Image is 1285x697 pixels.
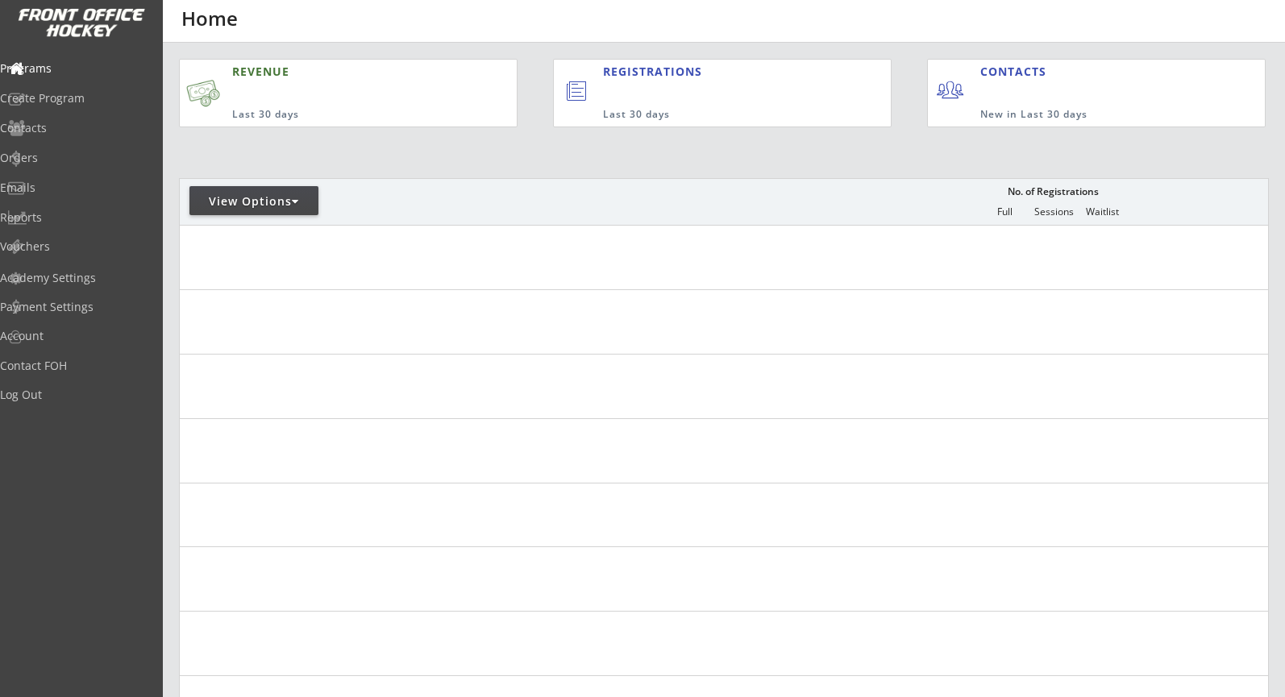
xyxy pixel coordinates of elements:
[980,108,1191,122] div: New in Last 30 days
[232,64,439,80] div: REVENUE
[603,108,825,122] div: Last 30 days
[1030,206,1079,218] div: Sessions
[980,64,1054,80] div: CONTACTS
[189,193,318,210] div: View Options
[981,206,1029,218] div: Full
[603,64,817,80] div: REGISTRATIONS
[1079,206,1127,218] div: Waitlist
[232,108,439,122] div: Last 30 days
[1004,186,1104,197] div: No. of Registrations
